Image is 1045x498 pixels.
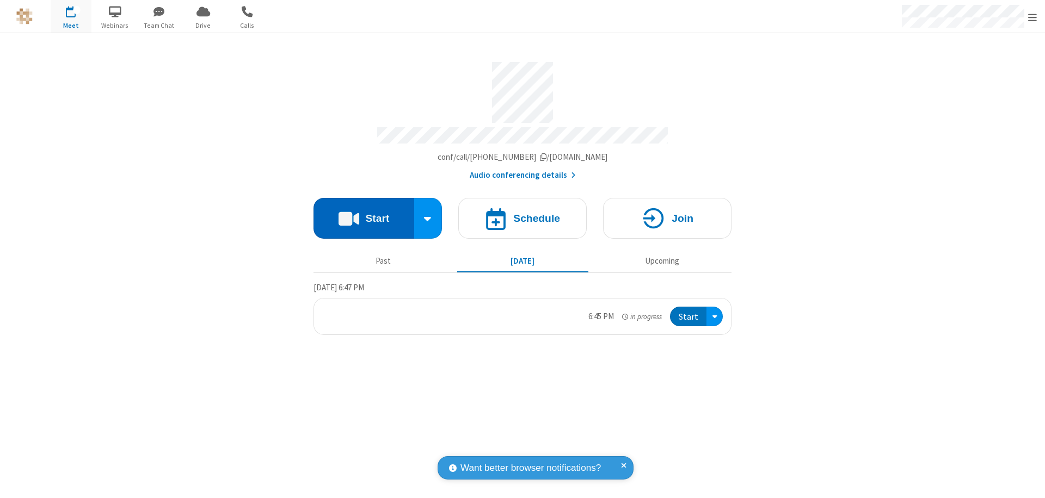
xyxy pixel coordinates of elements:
[313,198,414,239] button: Start
[16,8,33,24] img: QA Selenium DO NOT DELETE OR CHANGE
[597,251,728,271] button: Upcoming
[438,151,608,164] button: Copy my meeting room linkCopy my meeting room link
[51,21,91,30] span: Meet
[670,307,706,327] button: Start
[318,251,449,271] button: Past
[73,6,81,14] div: 1
[588,310,614,323] div: 6:45 PM
[706,307,723,327] div: Open menu
[313,54,731,182] section: Account details
[603,198,731,239] button: Join
[513,213,560,223] h4: Schedule
[457,251,588,271] button: [DATE]
[672,213,693,223] h4: Join
[470,169,576,182] button: Audio conferencing details
[183,21,224,30] span: Drive
[95,21,136,30] span: Webinars
[227,21,268,30] span: Calls
[139,21,180,30] span: Team Chat
[365,213,389,223] h4: Start
[460,461,601,475] span: Want better browser notifications?
[438,152,608,162] span: Copy my meeting room link
[313,281,731,335] section: Today's Meetings
[414,198,442,239] div: Start conference options
[622,312,662,322] em: in progress
[313,282,364,292] span: [DATE] 6:47 PM
[458,198,587,239] button: Schedule
[1018,470,1037,490] iframe: Chat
